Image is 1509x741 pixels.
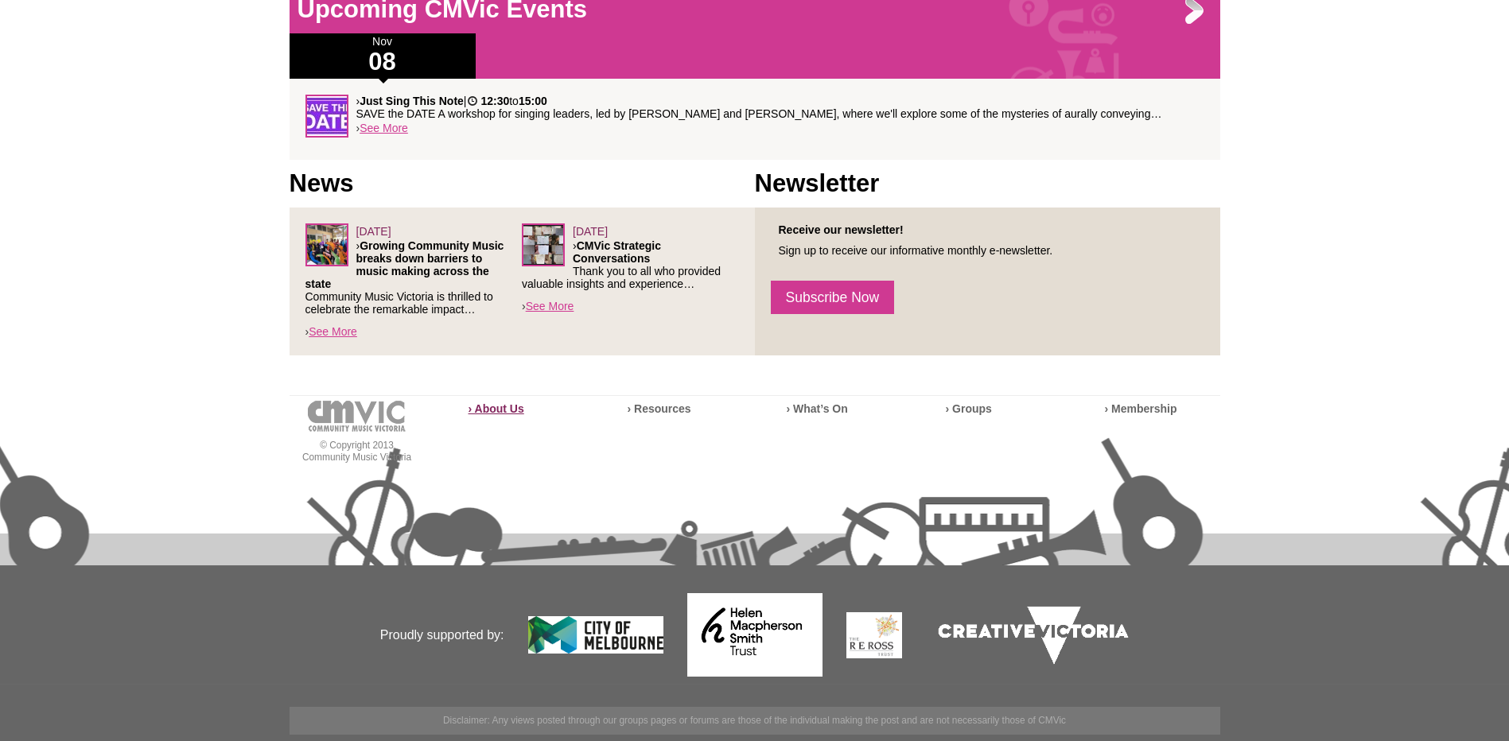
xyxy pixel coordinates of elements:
[846,612,902,658] img: The Re Ross Trust
[305,239,523,316] p: › Community Music Victoria is thrilled to celebrate the remarkable impact…
[573,225,608,238] span: [DATE]
[360,122,408,134] a: See More
[755,168,1220,200] h1: Newsletter
[309,325,357,338] a: See More
[305,223,348,266] img: Screenshot_2025-06-03_at_4.38.34%E2%80%AFPM.png
[687,593,823,677] img: Helen Macpherson Smith Trust
[308,401,406,432] img: cmvic-logo-footer.png
[522,239,739,290] p: › Thank you to all who provided valuable insights and experience…
[480,95,509,107] strong: 12:30
[771,281,895,314] a: Subscribe Now
[573,239,661,265] strong: CMVic Strategic Conversations
[522,223,739,314] div: ›
[290,33,476,79] div: Nov
[356,95,1204,120] p: › | to SAVE the DATE A workshop for singing leaders, led by [PERSON_NAME] and [PERSON_NAME], wher...
[926,594,1141,677] img: Creative Victoria Logo
[469,402,524,415] a: › About Us
[628,402,691,415] a: › Resources
[290,568,504,703] p: Proudly supported by:
[290,707,1220,735] p: Disclaimer: ​Any views posted through our groups pages or forums are those of the individual maki...
[305,95,348,138] img: GENERIC-Save-the-Date.jpg
[519,95,547,107] strong: 15:00
[522,223,565,266] img: Leaders-Forum_sq.png
[305,239,504,290] strong: Growing Community Music breaks down barriers to music making across the state
[779,223,904,236] strong: Receive our newsletter!
[526,300,574,312] a: See More
[528,616,663,654] img: City of Melbourne
[305,95,1204,144] div: ›
[290,440,425,464] p: © Copyright 2013 Community Music Victoria
[290,168,755,200] h1: News
[356,225,391,238] span: [DATE]
[290,49,476,75] h1: 08
[305,223,523,339] div: ›
[946,402,992,415] a: › Groups
[1105,402,1177,415] a: › Membership
[787,402,848,415] a: › What’s On
[771,244,1204,257] p: Sign up to receive our informative monthly e-newsletter.
[360,95,464,107] strong: Just Sing This Note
